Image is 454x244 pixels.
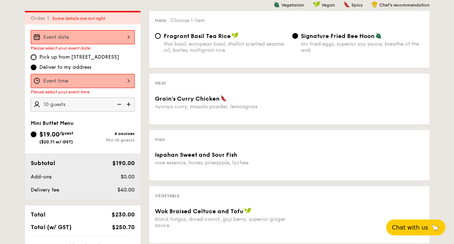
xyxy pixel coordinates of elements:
span: Pick up from [STREET_ADDRESS] [39,54,119,61]
div: Min 10 guests [83,138,135,143]
span: Meat [155,81,166,86]
div: Please select your event date [31,46,135,51]
span: Wok Braised Celtuce and Tofu [155,208,243,215]
input: Deliver to my address [31,64,36,70]
span: Chef's recommendation [379,3,429,8]
img: icon-vegetarian.fe4039eb.svg [375,32,382,39]
div: stir fried eggs, superior soy sauce, breathe of the wok [301,41,424,53]
span: Vegetarian [281,3,304,8]
input: Fragrant Basil Tea Ricethai basil, european basil, shallot scented sesame oil, barley multigrain ... [155,33,161,39]
span: Signature Fried Bee Hoon [301,33,375,39]
span: ($20.71 w/ GST) [39,139,73,144]
input: $19.00/guest($20.71 w/ GST)6 coursesMin 10 guests [31,131,36,137]
div: 6 courses [83,131,135,136]
span: Total [31,211,46,218]
img: icon-reduce.1d2dbef1.svg [113,97,124,111]
span: Fish [155,137,165,142]
span: Subtotal [31,160,55,167]
span: Chat with us [392,224,428,231]
button: Chat with us🦙 [386,219,445,235]
div: nyonya curry, masala powder, lemongrass [155,104,286,110]
span: Order 1 [31,15,52,21]
span: Vegan [321,3,335,8]
input: Signature Fried Bee Hoonstir fried eggs, superior soy sauce, breathe of the wok [292,33,298,39]
img: icon-spicy.37a8142b.svg [220,95,227,101]
img: icon-add.58712e84.svg [124,97,135,111]
img: icon-vegan.f8ff3823.svg [313,1,320,8]
img: icon-chef-hat.a58ddaea.svg [371,1,378,8]
span: $190.00 [112,160,134,167]
img: icon-vegetarian.fe4039eb.svg [273,1,280,8]
span: Ispahan Sweet and Sour Fish [155,151,237,158]
span: $250.70 [112,224,134,231]
span: Grain's Curry Chicken [155,95,220,102]
span: Total (w/ GST) [31,224,72,231]
span: Vegetable [155,193,180,198]
div: thai basil, european basil, shallot scented sesame oil, barley multigrain rice [164,41,286,53]
input: Event time [31,74,135,88]
span: $40.00 [117,187,134,193]
span: $0.00 [120,174,134,180]
span: Deliver to my address [39,64,91,71]
span: Delivery fee [31,187,59,193]
img: icon-spicy.37a8142b.svg [343,1,350,8]
span: Add-ons [31,174,52,180]
div: black fungus, diced carrot, goji berry, superior ginger sauce [155,216,286,228]
img: icon-vegan.f8ff3823.svg [232,32,239,39]
span: Fragrant Basil Tea Rice [164,33,231,39]
span: Mini Buffet Menu [31,120,74,126]
span: 🦙 [431,223,440,232]
span: Some details are not right [52,16,105,21]
span: Please select your event time [31,89,90,94]
span: Main [155,18,166,23]
span: Spicy [351,3,363,8]
span: $19.00 [39,130,60,138]
input: Event date [31,30,135,44]
input: Number of guests [31,97,135,112]
span: /guest [60,131,73,136]
img: icon-vegan.f8ff3823.svg [244,207,251,214]
input: Pick up from [STREET_ADDRESS] [31,54,36,60]
div: rose essence, honey pineapple, lychee [155,160,286,166]
span: Choose 1 item [170,17,205,24]
span: $230.00 [111,211,134,218]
